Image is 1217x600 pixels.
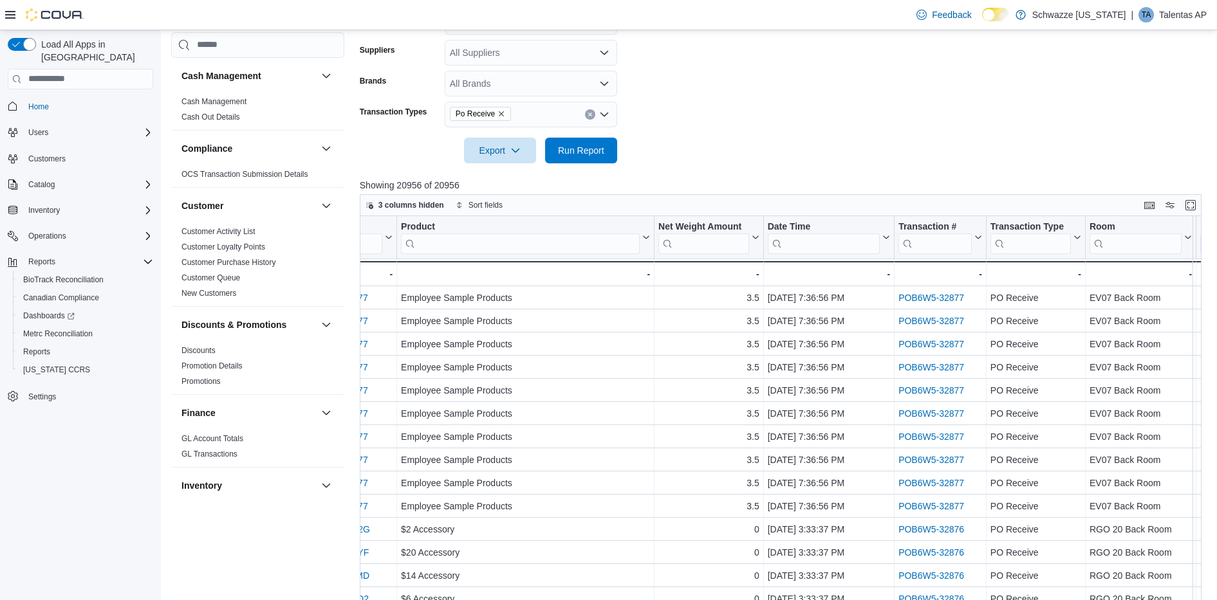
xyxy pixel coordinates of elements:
div: EV07 Back Room [1090,336,1192,352]
div: [DATE] 3:33:37 PM [767,568,889,583]
p: Schwazze [US_STATE] [1032,7,1126,23]
div: PO Receive [990,290,1081,305]
button: Date Time [767,221,889,253]
p: Talentas AP [1159,7,1207,23]
span: Customers [23,150,153,167]
a: New Customers [181,289,236,298]
div: 3.5 [658,336,759,352]
div: EV07 Back Room [1090,452,1192,468]
div: 0 [658,568,759,583]
div: Transaction # [898,221,972,233]
span: [US_STATE] CCRS [23,365,90,375]
button: Inventory [3,201,158,219]
span: Customers [28,154,66,164]
span: Dashboards [18,308,153,323]
a: BioTrack Reconciliation [18,272,109,287]
h3: Inventory [181,479,222,492]
button: Operations [23,228,71,244]
a: UHPBDF77 [321,339,367,349]
a: Dashboards [13,307,158,325]
input: Dark Mode [982,8,1009,21]
div: Employee Sample Products [401,290,650,305]
img: Cova [26,8,84,21]
span: Canadian Compliance [23,293,99,303]
a: UHPBDF77 [321,432,367,442]
button: Remove Po Receive from selection in this group [497,110,505,118]
h3: Customer [181,199,223,212]
button: Discounts & Promotions [319,317,334,332]
div: Customer [171,224,344,306]
a: UHPBDF77 [321,501,367,511]
div: 0 [658,522,759,537]
span: Dashboards [23,311,75,321]
a: Q5EHFHYF [321,547,369,558]
button: Reports [13,343,158,361]
div: [DATE] 7:36:56 PM [767,452,889,468]
button: Compliance [319,141,334,156]
button: BioTrack Reconciliation [13,271,158,289]
button: Transaction # [898,221,982,253]
div: - [401,266,650,282]
div: Employee Sample Products [401,498,650,514]
button: Enter fullscreen [1183,197,1198,213]
span: Canadian Compliance [18,290,153,305]
div: Compliance [171,167,344,187]
div: RGO 20 Back Room [1090,522,1192,537]
a: POB6W5-32877 [898,385,964,395]
h3: Finance [181,406,216,419]
div: Transaction Type [990,221,1071,233]
span: Load All Apps in [GEOGRAPHIC_DATA] [36,38,153,64]
button: Catalog [23,177,60,192]
div: 3.5 [658,383,759,398]
label: Transaction Types [360,107,427,117]
button: Home [3,97,158,116]
span: Catalog [28,179,55,190]
a: POB6W5-32877 [898,316,964,326]
span: Reports [23,347,50,357]
a: Discounts [181,346,216,355]
div: 3.5 [658,429,759,444]
a: Promotions [181,377,221,386]
button: Open list of options [599,78,609,89]
span: Reports [23,254,153,269]
div: [DATE] 7:36:56 PM [767,475,889,491]
div: Employee Sample Products [401,336,650,352]
div: EV07 Back Room [1090,290,1192,305]
a: Customer Loyalty Points [181,242,265,251]
a: Metrc Reconciliation [18,326,98,341]
h3: Discounts & Promotions [181,318,286,331]
a: POB6W5-32877 [898,339,964,349]
button: Transaction Type [990,221,1081,253]
div: SKU URL [321,221,382,253]
div: Room [1090,221,1182,253]
button: Inventory [319,478,334,493]
div: [DATE] 7:36:56 PM [767,336,889,352]
span: Metrc Reconciliation [23,329,93,339]
div: EV07 Back Room [1090,359,1192,375]
button: Customer [319,198,334,214]
div: SKU [321,221,382,233]
span: Catalog [23,177,153,192]
a: UHPBDF77 [321,408,367,419]
span: Inventory Adjustments [181,506,257,516]
div: PO Receive [990,313,1081,329]
span: Discounts [181,345,216,356]
button: Discounts & Promotions [181,318,316,331]
button: Display options [1162,197,1178,213]
button: 3 columns hidden [360,197,449,213]
div: Net Weight Amount [658,221,749,233]
a: POB6W5-32877 [898,293,964,303]
div: Employee Sample Products [401,406,650,421]
span: Inventory [28,205,60,215]
button: Customers [3,149,158,168]
div: [DATE] 7:36:56 PM [767,290,889,305]
a: UHPBDF77 [321,455,367,465]
button: [US_STATE] CCRS [13,361,158,379]
div: Date Time [767,221,879,253]
span: BioTrack Reconciliation [18,272,153,287]
div: Cash Management [171,94,344,130]
span: Customer Purchase History [181,257,276,268]
span: Feedback [932,8,971,21]
div: EV07 Back Room [1090,498,1192,514]
a: UHPBDF77 [321,293,367,303]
